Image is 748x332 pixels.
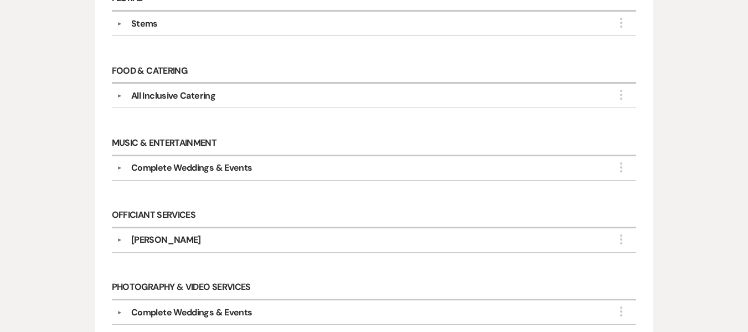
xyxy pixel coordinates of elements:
div: Complete Weddings & Events [131,161,252,175]
button: ▼ [113,93,126,99]
div: Complete Weddings & Events [131,306,252,319]
div: [PERSON_NAME] [131,233,201,247]
div: All Inclusive Catering [131,89,215,103]
h6: Photography & Video Services [112,276,637,300]
button: ▼ [113,310,126,315]
h6: Officiant Services [112,204,637,228]
h6: Food & Catering [112,59,637,84]
button: ▼ [113,165,126,171]
h6: Music & Entertainment [112,131,637,156]
button: ▼ [113,238,126,243]
button: ▼ [113,21,126,27]
div: Stems [131,17,158,30]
